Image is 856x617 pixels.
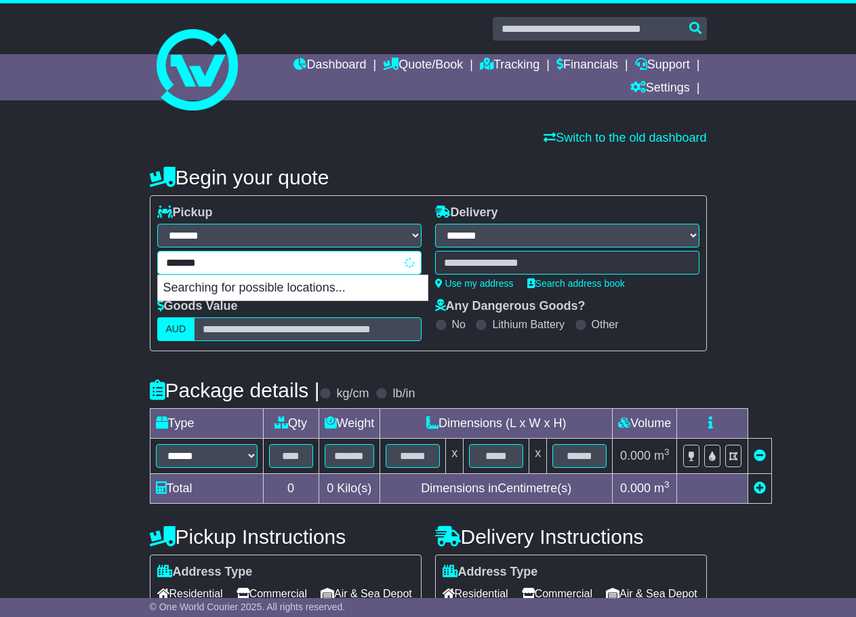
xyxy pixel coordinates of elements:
[327,481,333,495] span: 0
[435,299,586,314] label: Any Dangerous Goods?
[157,583,223,604] span: Residential
[336,386,369,401] label: kg/cm
[263,409,319,439] td: Qty
[544,131,706,144] a: Switch to the old dashboard
[606,583,697,604] span: Air & Sea Depot
[620,481,651,495] span: 0.000
[654,481,670,495] span: m
[435,525,707,548] h4: Delivery Instructions
[630,77,690,100] a: Settings
[620,449,651,462] span: 0.000
[157,299,238,314] label: Goods Value
[613,409,677,439] td: Volume
[452,318,466,331] label: No
[664,479,670,490] sup: 3
[321,583,412,604] span: Air & Sea Depot
[635,54,690,77] a: Support
[443,565,538,580] label: Address Type
[157,205,213,220] label: Pickup
[527,278,625,289] a: Search address book
[150,166,707,188] h4: Begin your quote
[150,525,422,548] h4: Pickup Instructions
[664,447,670,457] sup: 3
[380,409,613,439] td: Dimensions (L x W x H)
[237,583,307,604] span: Commercial
[150,601,346,612] span: © One World Courier 2025. All rights reserved.
[435,278,514,289] a: Use my address
[319,409,380,439] td: Weight
[392,386,415,401] label: lb/in
[522,583,592,604] span: Commercial
[492,318,565,331] label: Lithium Battery
[754,449,766,462] a: Remove this item
[446,439,464,474] td: x
[654,449,670,462] span: m
[556,54,618,77] a: Financials
[529,439,547,474] td: x
[150,379,320,401] h4: Package details |
[480,54,539,77] a: Tracking
[293,54,366,77] a: Dashboard
[157,565,253,580] label: Address Type
[380,474,613,504] td: Dimensions in Centimetre(s)
[158,275,428,301] p: Searching for possible locations...
[383,54,463,77] a: Quote/Book
[150,474,263,504] td: Total
[263,474,319,504] td: 0
[157,317,195,341] label: AUD
[157,251,422,275] typeahead: Please provide city
[435,205,498,220] label: Delivery
[754,481,766,495] a: Add new item
[319,474,380,504] td: Kilo(s)
[592,318,619,331] label: Other
[150,409,263,439] td: Type
[443,583,508,604] span: Residential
